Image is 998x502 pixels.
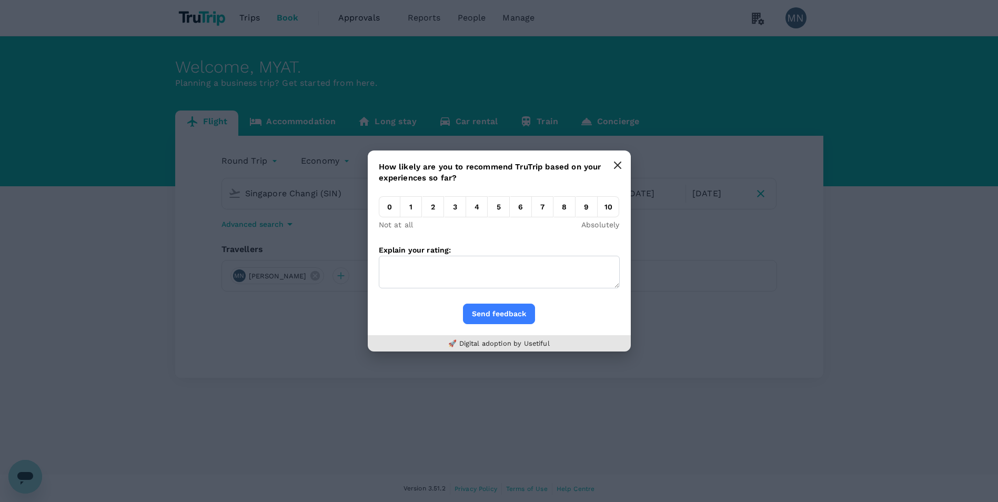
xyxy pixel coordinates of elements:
label: Explain your rating: [379,246,451,254]
em: 4 [466,196,488,217]
span: How likely are you to recommend TruTrip based on your experiences so far? [379,162,601,183]
a: 🚀 Digital adoption by Usetiful [448,339,550,347]
em: 3 [445,196,466,217]
em: 0 [379,196,400,217]
em: 9 [576,196,598,217]
p: Absolutely [581,219,620,230]
em: 5 [488,196,510,217]
em: 7 [532,196,553,217]
em: 1 [400,196,422,217]
em: 2 [422,196,444,217]
p: Not at all [379,219,414,230]
em: 10 [598,196,619,217]
button: Send feedback [463,304,535,324]
em: 6 [510,196,532,217]
em: 8 [554,196,576,217]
